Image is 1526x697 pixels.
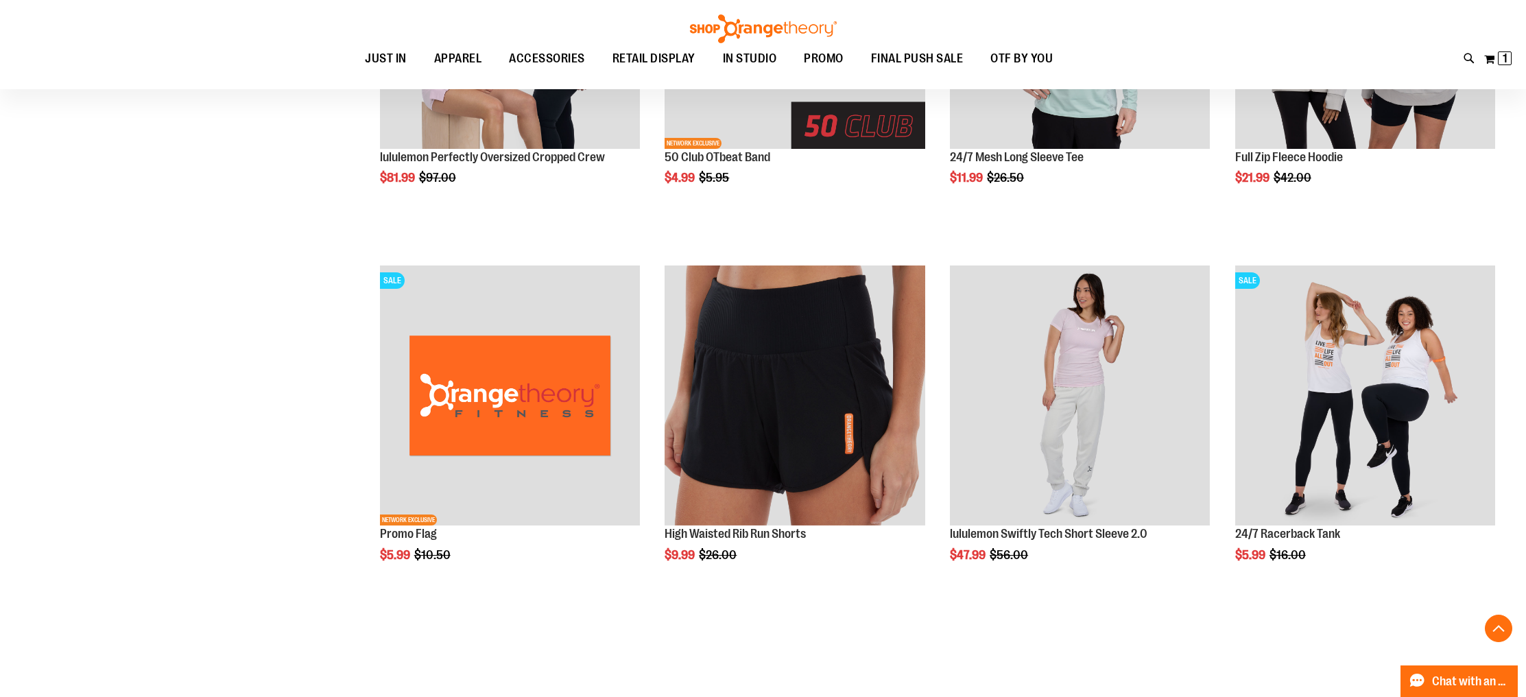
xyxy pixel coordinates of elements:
[380,150,605,164] a: lululemon Perfectly Oversized Cropped Crew
[950,150,1084,164] a: 24/7 Mesh Long Sleeve Tee
[495,43,599,75] a: ACCESSORIES
[1400,665,1518,697] button: Chat with an Expert
[699,548,739,562] span: $26.00
[943,259,1217,597] div: product
[420,43,496,75] a: APPAREL
[380,548,412,562] span: $5.99
[723,43,777,74] span: IN STUDIO
[1228,259,1502,597] div: product
[612,43,695,74] span: RETAIL DISPLAY
[857,43,977,74] a: FINAL PUSH SALE
[950,527,1147,541] a: lululemon Swiftly Tech Short Sleeve 2.0
[380,272,405,289] span: SALE
[688,14,839,43] img: Shop Orangetheory
[1235,265,1495,528] a: 24/7 Racerback TankSALE
[950,171,985,185] span: $11.99
[790,43,857,75] a: PROMO
[665,548,697,562] span: $9.99
[380,527,437,541] a: Promo Flag
[1269,548,1308,562] span: $16.00
[373,259,647,597] div: product
[950,265,1210,525] img: lululemon Swiftly Tech Short Sleeve 2.0
[599,43,709,75] a: RETAIL DISPLAY
[1235,272,1260,289] span: SALE
[365,43,407,74] span: JUST IN
[434,43,482,74] span: APPAREL
[990,43,1053,74] span: OTF BY YOU
[665,265,925,525] img: High Waisted Rib Run Shorts
[1503,51,1507,65] span: 1
[665,527,806,541] a: High Waisted Rib Run Shorts
[1485,615,1512,642] button: Back To Top
[871,43,964,74] span: FINAL PUSH SALE
[950,265,1210,528] a: lululemon Swiftly Tech Short Sleeve 2.0
[665,171,697,185] span: $4.99
[1274,171,1313,185] span: $42.00
[665,138,722,149] span: NETWORK EXCLUSIVE
[990,548,1030,562] span: $56.00
[977,43,1066,75] a: OTF BY YOU
[1235,527,1340,541] a: 24/7 Racerback Tank
[351,43,420,75] a: JUST IN
[1235,265,1495,525] img: 24/7 Racerback Tank
[804,43,844,74] span: PROMO
[1235,548,1267,562] span: $5.99
[380,515,437,525] span: NETWORK EXCLUSIVE
[665,150,770,164] a: 50 Club OTbeat Band
[950,548,988,562] span: $47.99
[699,171,731,185] span: $5.95
[987,171,1026,185] span: $26.50
[414,548,453,562] span: $10.50
[419,171,458,185] span: $97.00
[1432,675,1510,688] span: Chat with an Expert
[509,43,585,74] span: ACCESSORIES
[380,265,640,528] a: Product image for Promo Flag OrangeSALENETWORK EXCLUSIVE
[1235,171,1272,185] span: $21.99
[665,265,925,528] a: High Waisted Rib Run Shorts
[709,43,791,75] a: IN STUDIO
[380,171,417,185] span: $81.99
[1235,150,1343,164] a: Full Zip Fleece Hoodie
[380,265,640,525] img: Product image for Promo Flag Orange
[658,259,931,597] div: product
